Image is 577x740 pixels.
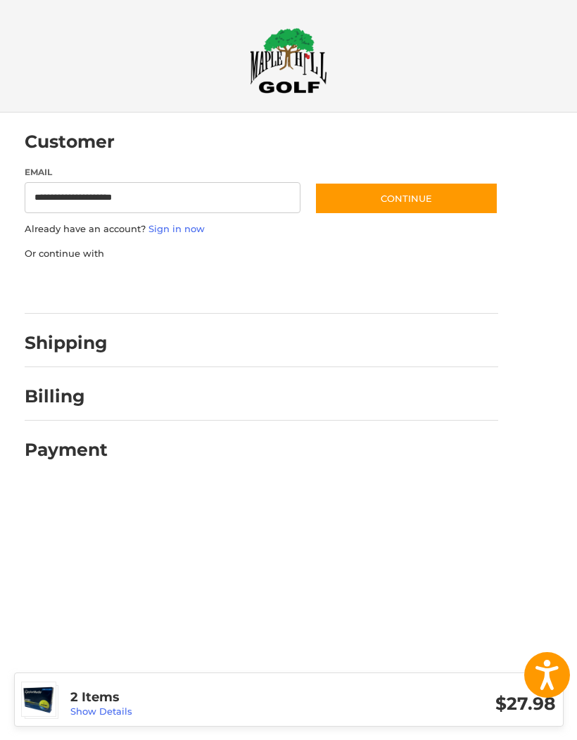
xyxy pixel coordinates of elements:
h2: Billing [25,385,107,407]
p: Already have an account? [25,222,498,236]
label: Email [25,166,301,179]
iframe: PayPal-paypal [20,274,125,300]
h2: Customer [25,131,115,153]
p: Or continue with [25,247,498,261]
button: Continue [315,182,498,215]
img: Maple Hill Golf [250,27,327,94]
img: TaylorMade Distance + Golf Balls [22,682,56,716]
iframe: PayPal-paylater [139,274,245,300]
h2: Payment [25,439,108,461]
h2: Shipping [25,332,108,354]
a: Show Details [70,706,132,717]
a: Sign in now [148,223,205,234]
h3: $27.98 [313,693,556,715]
h3: 2 Items [70,689,313,706]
